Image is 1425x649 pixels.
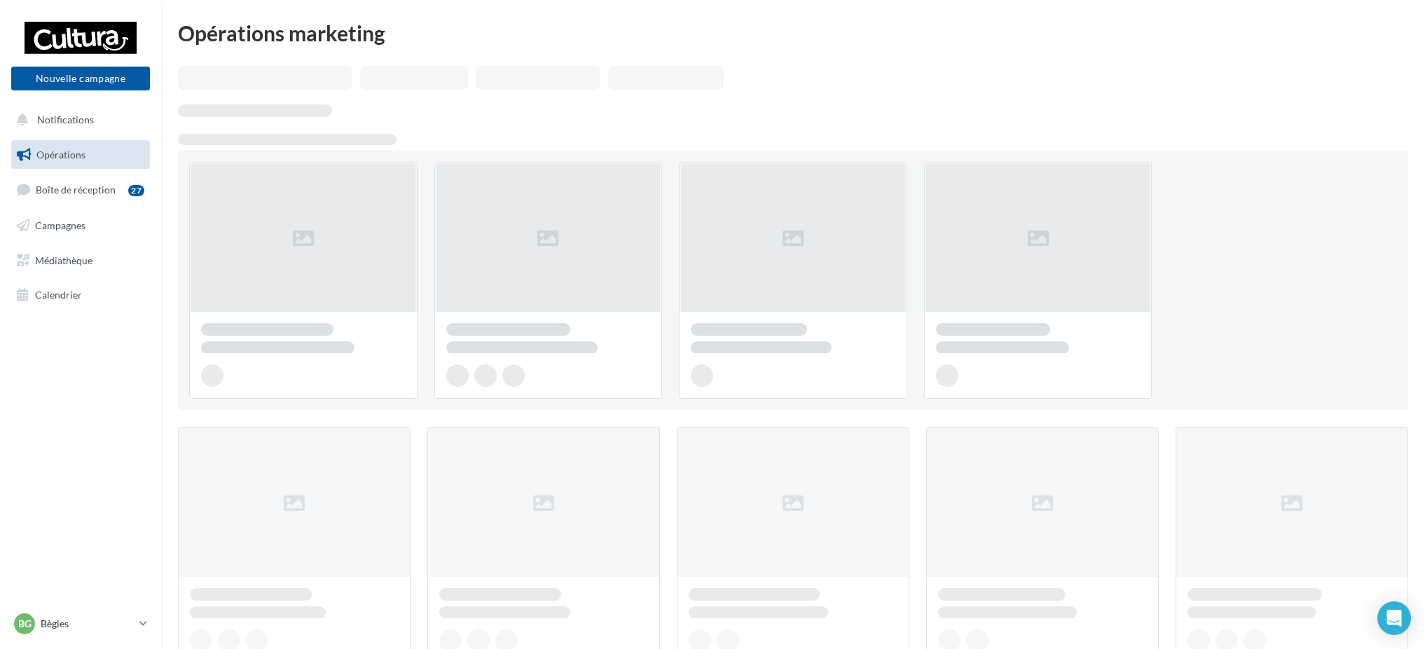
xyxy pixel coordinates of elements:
div: Open Intercom Messenger [1377,601,1411,635]
div: Opérations marketing [178,22,1408,43]
span: Calendrier [35,289,82,301]
button: Notifications [8,105,147,135]
span: Opérations [36,149,85,160]
span: Boîte de réception [36,184,116,196]
a: Boîte de réception27 [8,175,153,205]
span: Médiathèque [35,254,92,266]
a: Opérations [8,140,153,170]
p: Bègles [41,617,134,631]
span: Campagnes [35,219,85,231]
a: Médiathèque [8,246,153,275]
button: Nouvelle campagne [11,67,150,90]
div: 27 [128,185,144,196]
a: Calendrier [8,280,153,310]
span: Bg [18,617,32,631]
a: Bg Bègles [11,610,150,637]
a: Campagnes [8,211,153,240]
span: Notifications [37,114,94,125]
